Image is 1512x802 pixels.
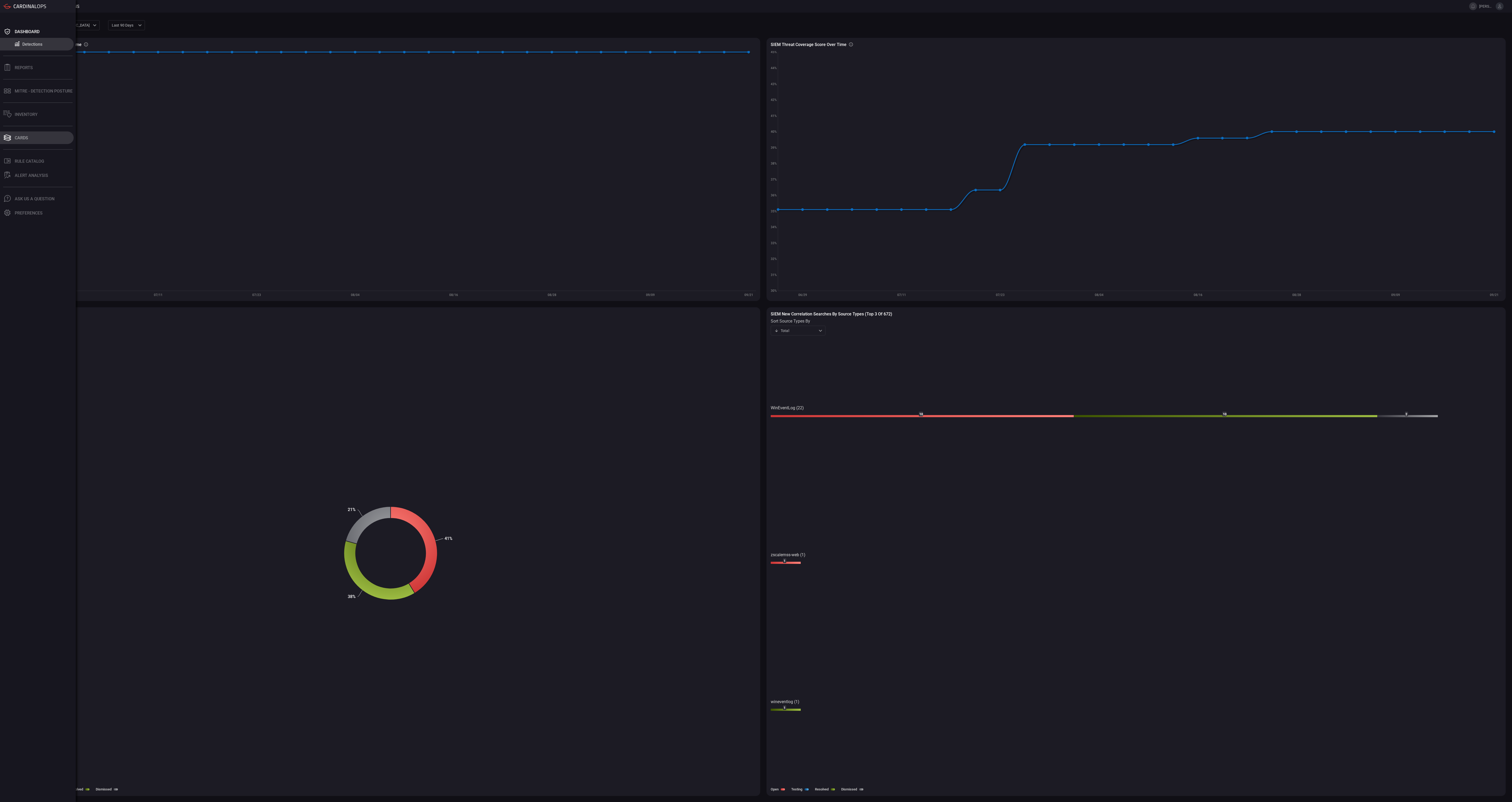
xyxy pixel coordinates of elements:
[15,211,43,216] div: Preferences
[548,293,556,297] text: 08/28
[771,162,777,165] text: 38%
[771,311,1501,316] h3: SIEM New correlation searches by source types (Top 3 of 672)
[771,98,777,102] text: 42%
[771,241,777,245] text: 33%
[996,293,1005,297] text: 07/23
[445,536,452,541] text: 41%
[348,594,356,599] text: 38%
[15,159,44,164] div: Rule Catalog
[771,257,777,261] text: 32%
[1194,293,1202,297] text: 08/16
[771,699,799,704] text: wineventlog (1)
[15,89,73,94] div: MITRE - Detection Posture
[1223,412,1227,416] text: 10
[771,42,846,47] h3: SIEM Threat coverage score over time
[449,293,458,297] text: 08/16
[1490,293,1499,297] text: 09/21
[154,293,163,297] text: 07/11
[771,210,777,213] text: 35%
[771,178,777,181] text: 37%
[798,293,807,297] text: 06/29
[919,412,923,416] text: 10
[771,114,777,118] text: 41%
[771,82,777,86] text: 43%
[1479,4,1494,8] span: [PERSON_NAME][EMAIL_ADDRESS][PERSON_NAME][DOMAIN_NAME]
[351,293,360,297] text: 08/04
[1391,293,1400,297] text: 09/09
[646,293,655,297] text: 09/09
[22,42,42,47] div: Detections
[771,273,777,277] text: 31%
[784,706,785,710] text: 1
[771,319,825,324] label: sort source types by
[771,552,805,557] text: zscalernss-web (1)
[815,787,829,791] label: Resolved
[771,66,777,70] text: 44%
[771,130,777,134] text: 40%
[112,23,137,28] p: Last 90 days
[771,787,779,791] label: Open
[771,193,777,197] text: 36%
[771,225,777,229] text: 34%
[96,787,112,791] label: Dismissed
[774,328,817,333] div: Total
[15,196,54,201] div: Ask Us A Question
[252,293,261,297] text: 07/23
[15,65,33,70] div: Reports
[744,293,753,297] text: 09/21
[791,787,802,791] label: Testing
[15,173,48,178] div: ALERT ANALYSIS
[1292,293,1301,297] text: 08/28
[15,112,38,117] div: Inventory
[784,559,785,563] text: 1
[348,507,356,512] text: 21%
[1405,412,1407,416] text: 2
[771,405,804,410] text: WinEventLog (22)
[69,787,83,791] label: Resolved
[1095,293,1103,297] text: 08/04
[897,293,906,297] text: 07/11
[15,135,28,140] div: Cards
[771,289,777,293] text: 30%
[771,146,777,150] text: 39%
[841,787,857,791] label: Dismissed
[771,50,777,54] text: 45%
[15,29,39,34] div: Dashboard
